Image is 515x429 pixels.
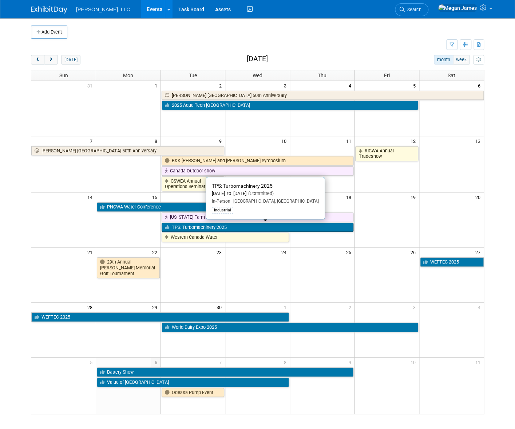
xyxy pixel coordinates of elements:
button: myCustomButton [473,55,484,65]
span: 11 [345,136,354,145]
a: [US_STATE] Farm Science [162,212,354,222]
a: B&K [PERSON_NAME] and [PERSON_NAME] Symposium [162,156,354,165]
span: 5 [89,358,96,367]
span: Sat [448,73,455,78]
button: [DATE] [61,55,80,65]
span: 26 [410,247,419,257]
img: ExhibitDay [31,6,67,13]
span: 8 [283,358,290,367]
a: 29th Annual [PERSON_NAME] Memorial Golf Tournament [97,257,160,278]
span: 31 [87,81,96,90]
span: 12 [410,136,419,145]
span: (Committed) [246,191,274,196]
div: Industrial [212,207,233,214]
span: 15 [151,192,161,202]
span: 22 [151,247,161,257]
button: prev [31,55,44,65]
span: 9 [218,136,225,145]
a: Odessa Pump Event [162,388,225,397]
button: Add Event [31,26,67,39]
span: 2 [348,303,354,312]
span: 6 [151,358,161,367]
span: Thu [318,73,326,78]
span: Tue [189,73,197,78]
span: 29 [151,303,161,312]
span: Fri [384,73,390,78]
span: 6 [477,81,484,90]
span: 4 [477,303,484,312]
button: next [44,55,58,65]
span: [PERSON_NAME], LLC [76,7,130,12]
span: 1 [283,303,290,312]
a: [PERSON_NAME] [GEOGRAPHIC_DATA] 50th Anniversary [31,146,224,156]
span: 8 [154,136,161,145]
a: [PERSON_NAME] [GEOGRAPHIC_DATA] 50th Anniversary [162,91,484,100]
span: 28 [87,303,96,312]
span: Search [405,7,421,12]
span: TPS: Turbomachinery 2025 [212,183,273,189]
a: Western Canada Water [162,233,289,242]
span: 5 [412,81,419,90]
span: 10 [281,136,290,145]
a: WEFTEC 2025 [420,257,484,267]
span: 21 [87,247,96,257]
span: In-Person [212,199,230,204]
span: Sun [59,73,68,78]
button: month [434,55,453,65]
span: 23 [216,247,225,257]
span: 14 [87,192,96,202]
span: 25 [345,247,354,257]
span: 7 [89,136,96,145]
span: Wed [253,73,262,78]
span: [GEOGRAPHIC_DATA], [GEOGRAPHIC_DATA] [230,199,319,204]
a: 2025 Aqua Tech [GEOGRAPHIC_DATA] [162,101,418,110]
img: Megan James [438,4,477,12]
a: RICWA Annual Tradeshow [355,146,418,161]
span: 27 [475,247,484,257]
span: 19 [410,192,419,202]
span: 10 [410,358,419,367]
span: 30 [216,303,225,312]
span: 11 [475,358,484,367]
span: 3 [283,81,290,90]
span: 3 [412,303,419,312]
span: 18 [345,192,354,202]
h2: [DATE] [246,55,268,63]
span: 13 [475,136,484,145]
a: CSWEA Annual Operations Seminar [162,176,225,191]
span: 4 [348,81,354,90]
a: Value of [GEOGRAPHIC_DATA] [97,378,289,387]
a: PNCWA Water Conference [97,202,289,212]
button: week [453,55,470,65]
span: 2 [218,81,225,90]
a: WEFTEC 2025 [31,312,289,322]
span: Mon [123,73,133,78]
a: Canada Outdoor show [162,166,354,176]
div: [DATE] to [DATE] [212,191,319,197]
span: 9 [348,358,354,367]
span: 7 [218,358,225,367]
i: Personalize Calendar [476,58,481,62]
span: 20 [475,192,484,202]
span: 1 [154,81,161,90]
a: Search [395,3,428,16]
a: Battery Show [97,367,353,377]
a: TPS: Turbomachinery 2025 [162,223,354,232]
span: 24 [281,247,290,257]
a: World Dairy Expo 2025 [162,323,418,332]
